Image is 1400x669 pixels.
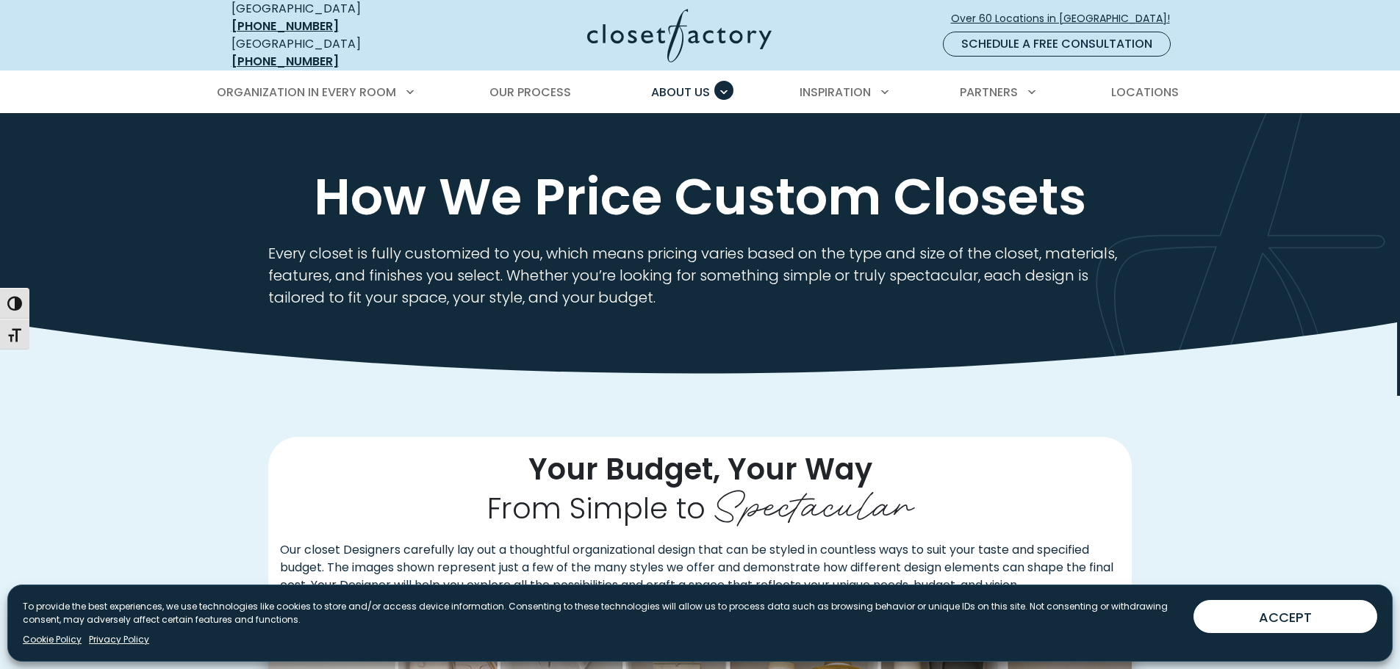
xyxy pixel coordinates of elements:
button: ACCEPT [1193,600,1377,633]
span: From Simple to [487,488,706,529]
span: Our Process [489,84,571,101]
p: To provide the best experiences, we use technologies like cookies to store and/or access device i... [23,600,1182,626]
nav: Primary Menu [207,72,1194,113]
h1: How We Price Custom Closets [229,169,1172,225]
span: Partners [960,84,1018,101]
span: About Us [651,84,710,101]
span: Over 60 Locations in [GEOGRAPHIC_DATA]! [951,11,1182,26]
p: Every closet is fully customized to you, which means pricing varies based on the type and size of... [268,242,1132,308]
img: Closet Factory Logo [587,9,772,62]
a: Over 60 Locations in [GEOGRAPHIC_DATA]! [950,6,1182,32]
span: Your Budget, Your Way [528,449,872,490]
span: Spectacular [713,472,913,531]
a: [PHONE_NUMBER] [231,18,339,35]
span: Locations [1111,84,1179,101]
a: Schedule a Free Consultation [943,32,1171,57]
span: Inspiration [800,84,871,101]
a: [PHONE_NUMBER] [231,53,339,70]
a: Privacy Policy [89,633,149,646]
span: Organization in Every Room [217,84,396,101]
p: Our closet Designers carefully lay out a thoughtful organizational design that can be styled in c... [268,541,1132,606]
div: [GEOGRAPHIC_DATA] [231,35,445,70]
a: Cookie Policy [23,633,82,646]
